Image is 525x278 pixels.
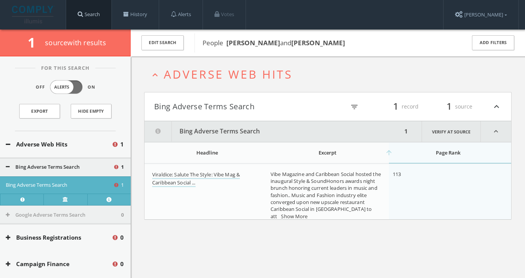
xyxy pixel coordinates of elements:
[271,171,381,220] span: Vibe Magazine and Caribbean Social hosted the inaugural Style & SoundHonors awards night brunch h...
[6,163,113,171] button: Bing Adverse Terms Search
[426,100,472,113] div: source
[71,104,111,118] button: Hide Empty
[152,149,262,156] div: Headline
[145,164,511,219] div: grid
[226,38,280,47] b: [PERSON_NAME]
[481,121,511,142] i: expand_less
[121,163,124,171] span: 1
[350,103,359,111] i: filter_list
[120,233,124,242] span: 0
[472,35,514,50] button: Add Filters
[28,33,42,51] span: 1
[271,149,384,156] div: Excerpt
[443,100,455,113] span: 1
[6,233,111,242] button: Business Registrations
[291,38,345,47] b: [PERSON_NAME]
[6,140,111,149] button: Adverse Web Hits
[164,66,292,82] span: Adverse Web Hits
[152,171,240,187] a: Viraldice: Salute The Style: Vibe Mag & Caribbean Social ...
[226,38,291,47] span: and
[6,211,121,219] button: Google Adverse Terms Search
[150,70,160,80] i: expand_less
[88,84,95,90] span: On
[120,260,124,268] span: 0
[121,181,124,189] span: 1
[45,38,106,47] span: source with results
[43,194,87,205] a: Verify at source
[6,260,111,268] button: Campaign Finance
[203,38,345,47] span: People
[141,35,184,50] button: Edit Search
[422,121,481,142] a: Verify at source
[385,149,393,156] i: arrow_upward
[393,171,401,178] span: 113
[372,100,419,113] div: record
[492,100,502,113] i: expand_less
[402,121,410,142] div: 1
[6,181,113,189] button: Bing Adverse Terms Search
[19,104,60,118] a: Export
[393,149,503,156] div: Page Rank
[12,6,55,23] img: illumis
[390,100,402,113] span: 1
[154,100,328,113] button: Bing Adverse Terms Search
[120,140,124,149] span: 1
[121,211,124,219] span: 0
[35,64,95,72] span: For This Search
[145,121,402,142] button: Bing Adverse Terms Search
[150,68,512,81] button: expand_lessAdverse Web Hits
[36,84,45,90] span: Off
[281,213,307,221] a: Show More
